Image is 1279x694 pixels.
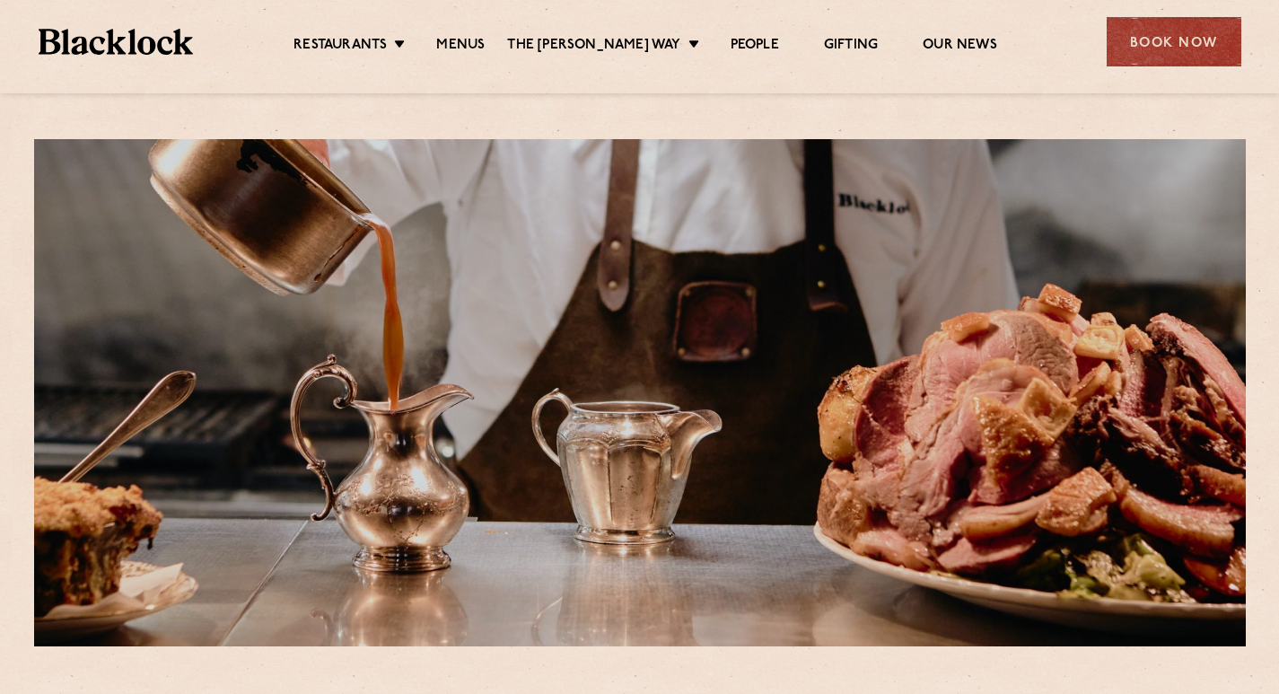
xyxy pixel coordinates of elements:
[923,37,997,57] a: Our News
[1107,17,1241,66] div: Book Now
[507,37,680,57] a: The [PERSON_NAME] Way
[436,37,485,57] a: Menus
[293,37,387,57] a: Restaurants
[731,37,779,57] a: People
[824,37,878,57] a: Gifting
[39,29,194,55] img: BL_Textured_Logo-footer-cropped.svg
